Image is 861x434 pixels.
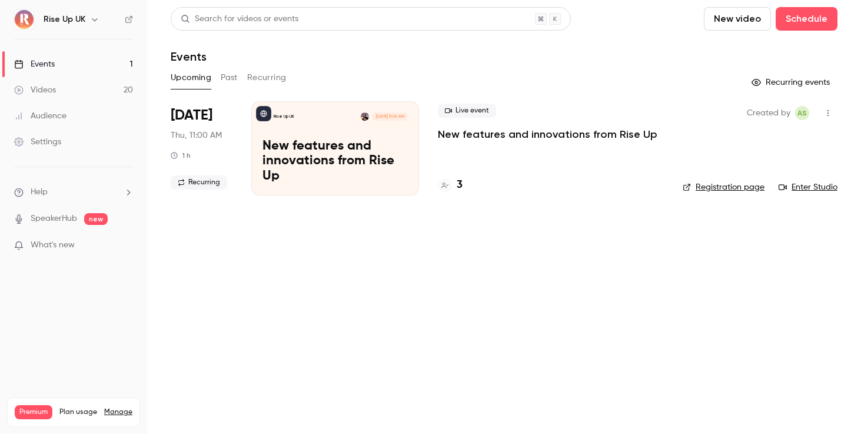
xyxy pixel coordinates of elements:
[779,181,837,193] a: Enter Studio
[171,175,227,190] span: Recurring
[746,73,837,92] button: Recurring events
[438,127,657,141] a: New features and innovations from Rise Up
[171,130,222,141] span: Thu, 11:00 AM
[171,106,212,125] span: [DATE]
[14,84,56,96] div: Videos
[31,213,77,225] a: SpeakerHub
[15,10,34,29] img: Rise Up UK
[104,408,132,417] a: Manage
[15,405,52,419] span: Premium
[776,7,837,31] button: Schedule
[361,112,369,121] img: Glenn Diedrich
[14,136,61,148] div: Settings
[438,104,496,118] span: Live event
[84,213,108,225] span: new
[457,177,463,193] h4: 3
[747,106,790,120] span: Created by
[119,240,133,251] iframe: Noticeable Trigger
[44,14,85,25] h6: Rise Up UK
[274,114,294,120] p: Rise Up UK
[14,110,67,122] div: Audience
[171,101,232,196] div: Sep 25 Thu, 11:00 AM (Europe/London)
[438,177,463,193] a: 3
[221,68,238,87] button: Past
[683,181,764,193] a: Registration page
[59,408,97,417] span: Plan usage
[14,58,55,70] div: Events
[247,68,287,87] button: Recurring
[797,106,807,120] span: AS
[171,151,191,160] div: 1 h
[171,49,207,64] h1: Events
[251,101,419,196] a: New features and innovations from Rise UpRise Up UKGlenn Diedrich[DATE] 11:00 AMNew features and ...
[262,139,408,184] p: New features and innovations from Rise Up
[795,106,809,120] span: Aliocha Segard
[14,186,133,198] li: help-dropdown-opener
[31,186,48,198] span: Help
[372,112,407,121] span: [DATE] 11:00 AM
[171,68,211,87] button: Upcoming
[31,239,75,251] span: What's new
[181,13,298,25] div: Search for videos or events
[704,7,771,31] button: New video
